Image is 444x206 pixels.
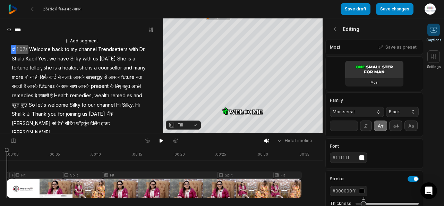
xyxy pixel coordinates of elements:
[135,100,140,110] span: Hi
[386,107,419,117] button: Black
[123,63,133,73] span: and
[274,135,314,146] button: HideTimeline
[39,73,48,82] span: सिर्फ
[333,188,356,194] div: #000000ff
[51,45,64,54] span: back
[11,119,51,128] span: [PERSON_NAME]
[128,45,139,54] span: with
[69,91,94,100] span: remedies,
[92,54,99,64] span: us
[132,54,136,64] span: a
[330,144,367,148] label: Font
[51,119,57,128] span: सो
[11,73,24,82] span: more
[100,119,111,128] span: हाउट
[370,80,378,85] h3: Mozi
[60,82,69,91] span: साथ
[61,73,73,82] span: बलकि
[28,100,36,110] span: So
[11,100,20,110] span: बहुत
[87,100,96,110] span: our
[420,182,437,199] div: Open Intercom Messenger
[11,63,29,73] span: fortune
[57,109,65,119] span: for
[64,45,70,54] span: to
[94,91,110,100] span: wealth
[53,91,69,100] span: Health
[28,45,51,54] span: Welcome
[69,82,78,91] span: साथ
[330,177,344,181] h4: Stroke
[58,63,62,73] span: a
[330,186,367,196] button: #000000ff
[333,155,356,161] div: #ffffffff
[34,91,38,100] span: दे
[333,109,370,115] span: Montserrat
[389,109,405,115] span: Black
[298,152,309,157] div: . 00:35
[376,3,413,15] button: Save changes
[108,73,120,82] span: आपका
[117,54,127,64] span: She
[57,73,61,82] span: से
[69,100,81,110] span: Silky
[82,109,88,119] span: us
[122,82,131,91] span: बहुत
[426,38,441,43] span: Captions
[121,100,135,110] span: Silky,
[127,54,132,64] span: is
[426,24,441,43] button: Captions
[79,63,88,73] span: she
[97,45,128,54] span: Trendsetters
[427,50,441,69] button: Settings
[75,119,89,128] span: फॉर्ट्यून
[37,54,49,64] span: Yes,
[89,119,100,128] span: टेलिंग
[135,73,143,82] span: बता
[325,40,423,55] div: Mozi
[57,119,64,128] span: टैरो
[49,54,57,64] span: we
[131,82,142,91] span: अच्छी
[139,45,146,54] span: Dr.
[427,64,441,69] span: Settings
[116,100,121,110] span: Hi
[25,54,37,64] span: Kapil
[48,73,57,82] span: कार्ट
[64,119,75,128] span: रीडिंग
[93,63,97,73] span: a
[47,100,69,110] span: welcome
[341,3,370,15] button: Save draft
[90,82,109,91] span: present
[82,54,92,64] span: with
[96,100,116,110] span: channel
[325,18,423,40] div: Editing
[78,45,97,54] span: channel
[70,54,82,64] span: Silky
[103,73,108,82] span: से
[38,82,55,91] span: futures
[99,54,117,64] span: [DATE]
[57,54,70,64] span: have
[73,73,85,82] span: आपकी
[38,91,50,100] span: सकती
[133,63,146,73] span: many
[43,63,53,73] span: she
[330,153,367,163] button: #ffffffff
[50,91,53,100] span: है
[88,109,106,119] span: [DATE]
[97,63,123,73] span: counsellor
[106,109,114,119] span: थैंक
[16,45,28,54] span: 1.07s
[62,37,99,45] button: Add segment
[26,109,31,119] span: Ji
[109,82,114,91] span: के
[120,73,135,82] span: future
[27,82,38,91] span: आपके
[36,100,47,110] span: let's
[133,91,143,100] span: and
[23,82,27,91] span: है
[85,73,103,82] span: energy
[330,107,384,117] button: Montserrat
[11,128,51,137] span: [PERSON_NAME]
